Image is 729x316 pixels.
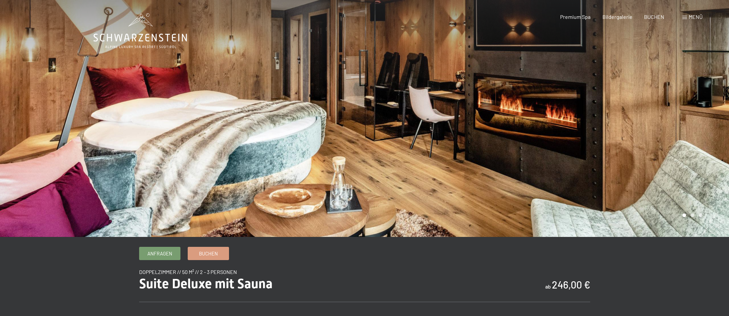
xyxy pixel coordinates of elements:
[139,247,180,260] a: Anfragen
[644,14,664,20] a: BUCHEN
[552,279,590,291] b: 246,00 €
[199,250,218,257] span: Buchen
[689,14,703,20] span: Menü
[188,247,229,260] a: Buchen
[602,14,633,20] a: Bildergalerie
[139,269,237,275] span: Doppelzimmer // 50 m² // 2 - 3 Personen
[147,250,172,257] span: Anfragen
[545,283,551,290] span: ab
[560,14,591,20] a: Premium Spa
[139,276,273,292] span: Suite Deluxe mit Sauna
